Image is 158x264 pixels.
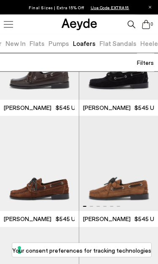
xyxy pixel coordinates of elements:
a: Pumps [48,39,69,47]
span: [PERSON_NAME] [4,215,51,224]
a: Loafers [73,39,96,47]
a: New In [5,39,26,47]
a: Flats [29,39,45,47]
span: $545 USD [56,215,83,224]
span: [PERSON_NAME] [83,104,131,112]
button: Your consent preferences for tracking technologies [12,243,151,257]
span: [PERSON_NAME] [83,215,131,224]
span: [PERSON_NAME] [4,104,51,112]
span: $545 USD [56,104,83,112]
a: Flat Sandals [99,39,137,47]
label: Your consent preferences for tracking technologies [12,246,151,255]
span: Filters [137,59,154,66]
